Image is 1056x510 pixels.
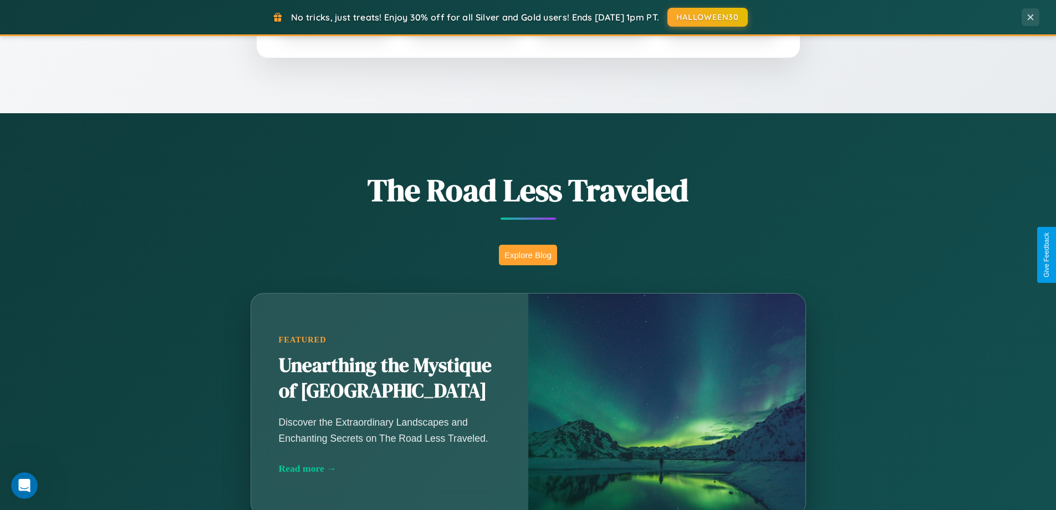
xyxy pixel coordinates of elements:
h2: Unearthing the Mystique of [GEOGRAPHIC_DATA] [279,353,501,404]
button: Explore Blog [499,245,557,265]
h1: The Road Less Traveled [196,169,861,211]
div: Featured [279,335,501,345]
p: Discover the Extraordinary Landscapes and Enchanting Secrets on The Road Less Traveled. [279,415,501,446]
div: Read more → [279,463,501,474]
button: HALLOWEEN30 [667,8,748,27]
span: No tricks, just treats! Enjoy 30% off for all Silver and Gold users! Ends [DATE] 1pm PT. [291,12,659,23]
div: Give Feedback [1043,233,1050,277]
iframe: Intercom live chat [11,472,38,499]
